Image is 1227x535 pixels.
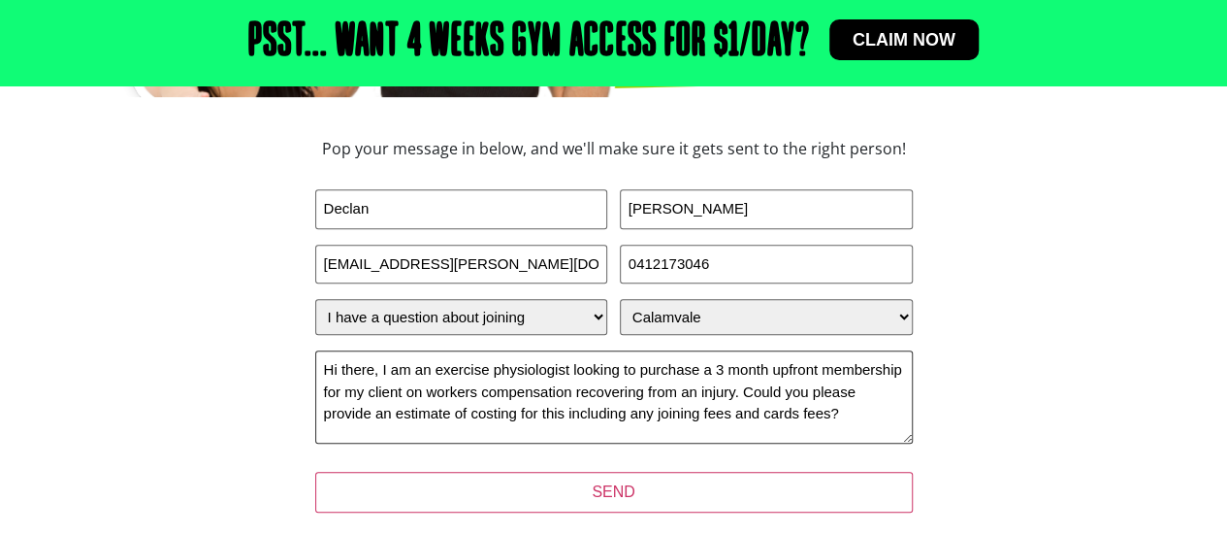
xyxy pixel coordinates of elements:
[315,472,913,513] input: SEND
[829,19,979,60] a: Claim now
[248,19,810,66] h2: Psst... Want 4 weeks gym access for $1/day?
[315,245,608,284] input: Email
[620,245,913,284] input: PHONE
[853,31,955,49] span: Claim now
[620,189,913,229] input: LAST NAME
[187,141,1041,156] h3: Pop your message in below, and we'll make sure it gets sent to the right person!
[315,189,608,229] input: FIRST NAME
